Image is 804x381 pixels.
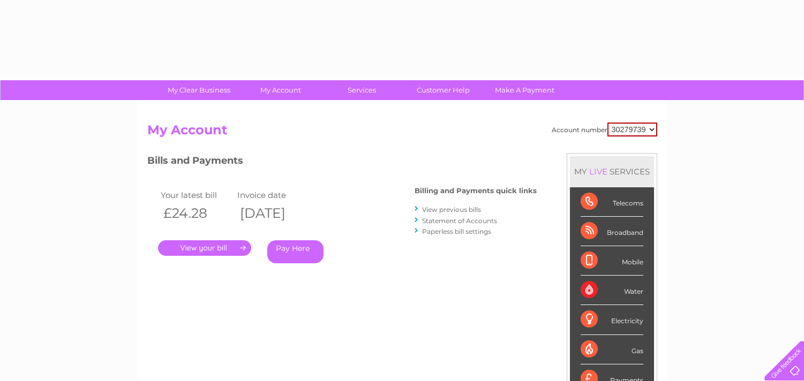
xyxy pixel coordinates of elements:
[235,202,312,224] th: [DATE]
[158,188,235,202] td: Your latest bill
[480,80,569,100] a: Make A Payment
[581,335,643,364] div: Gas
[570,156,654,187] div: MY SERVICES
[236,80,325,100] a: My Account
[552,123,657,136] div: Account number
[147,153,537,172] h3: Bills and Payments
[422,205,481,214] a: View previous bills
[155,80,243,100] a: My Clear Business
[147,123,657,143] h2: My Account
[158,202,235,224] th: £24.28
[581,305,643,334] div: Electricity
[415,187,537,195] h4: Billing and Payments quick links
[581,187,643,217] div: Telecoms
[581,246,643,276] div: Mobile
[399,80,487,100] a: Customer Help
[587,166,610,177] div: LIVE
[318,80,406,100] a: Services
[581,217,643,246] div: Broadband
[158,240,251,256] a: .
[235,188,312,202] td: Invoice date
[422,217,497,225] a: Statement of Accounts
[581,276,643,305] div: Water
[267,240,324,263] a: Pay Here
[422,227,491,235] a: Paperless bill settings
